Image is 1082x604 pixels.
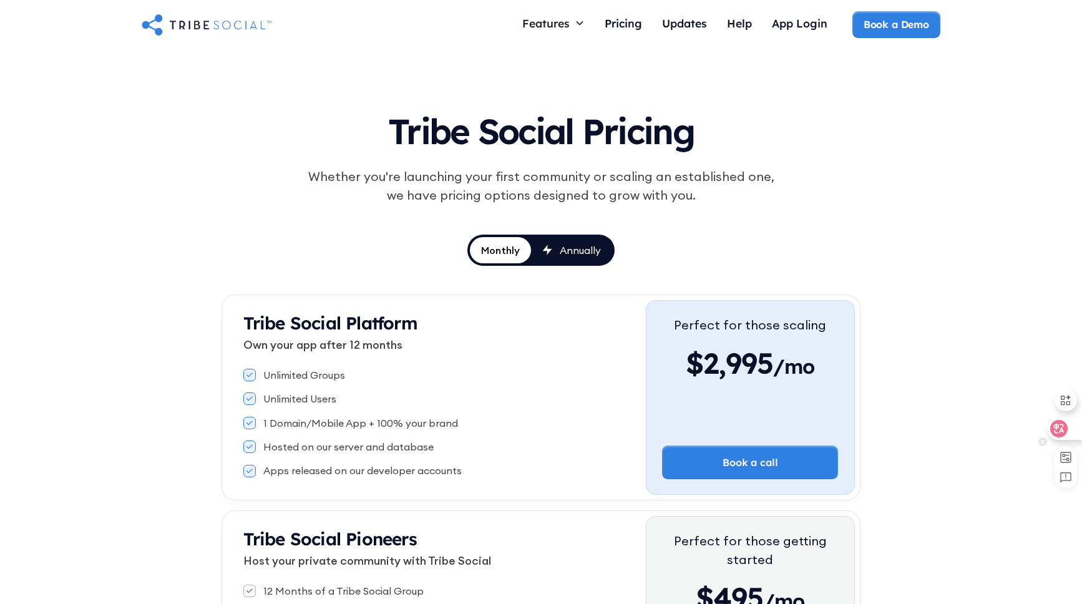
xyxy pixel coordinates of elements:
[652,11,717,38] a: Updates
[301,167,781,205] div: Whether you're launching your first community or scaling an established one, we have pricing opti...
[243,528,417,550] strong: Tribe Social Pioneers
[773,354,815,385] span: /mo
[243,312,417,334] strong: Tribe Social Platform
[522,16,570,30] div: Features
[605,16,642,30] div: Pricing
[263,368,345,382] div: Unlimited Groups
[662,16,707,30] div: Updates
[662,446,838,479] a: Book a call
[243,336,646,353] p: Own your app after 12 months
[263,440,434,454] div: Hosted on our server and database
[727,16,752,30] div: Help
[243,552,646,569] p: Host your private community with Tribe Social
[772,16,827,30] div: App Login
[263,584,424,598] div: 12 Months of a Tribe Social Group
[852,11,940,37] a: Book a Demo
[263,392,336,406] div: Unlimited Users
[762,11,837,38] a: App Login
[251,100,831,157] h1: Tribe Social Pricing
[595,11,652,38] a: Pricing
[717,11,762,38] a: Help
[263,416,458,430] div: 1 Domain/Mobile App + 100% your brand
[481,243,520,257] div: Monthly
[263,464,462,477] div: Apps released on our developer accounts
[674,316,826,334] div: Perfect for those scaling
[674,344,826,382] div: $2,995
[560,243,601,257] div: Annually
[662,532,838,569] div: Perfect for those getting started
